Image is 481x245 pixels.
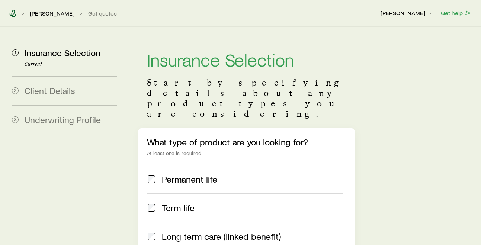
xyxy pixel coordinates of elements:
span: Client Details [25,85,75,96]
p: Current [25,61,117,67]
button: [PERSON_NAME] [380,9,434,18]
button: Get quotes [88,10,117,17]
span: Term life [162,203,195,213]
input: Long term care (linked benefit) [148,233,155,240]
input: Permanent life [148,175,155,183]
h2: Insurance Selection [147,51,346,68]
span: 3 [12,116,19,123]
span: Long term care (linked benefit) [162,231,281,242]
span: 1 [12,49,19,56]
p: What type of product are you looking for? [147,137,346,147]
p: [PERSON_NAME] [381,9,434,17]
span: Insurance Selection [25,47,100,58]
span: Underwriting Profile [25,114,101,125]
span: 2 [12,87,19,94]
button: Get help [440,9,472,17]
div: At least one is required [147,150,346,156]
p: Start by specifying details about any product types you are considering. [147,77,346,119]
p: [PERSON_NAME] [30,10,74,17]
span: Permanent life [162,174,217,184]
input: Term life [148,204,155,212]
